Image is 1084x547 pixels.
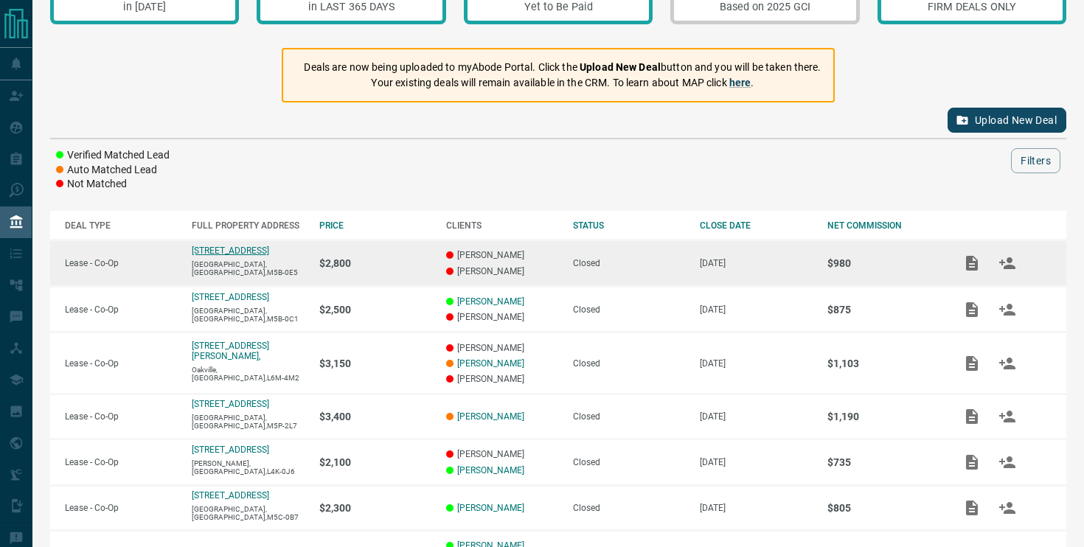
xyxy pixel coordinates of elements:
[192,490,269,501] a: [STREET_ADDRESS]
[573,411,685,422] div: Closed
[700,457,812,467] p: [DATE]
[192,366,304,382] p: Oakville,[GEOGRAPHIC_DATA],L6M-4M2
[954,358,990,368] span: Add / View Documents
[948,108,1066,133] button: Upload New Deal
[192,505,304,521] p: [GEOGRAPHIC_DATA],[GEOGRAPHIC_DATA],M5C-0B7
[65,358,177,369] p: Lease - Co-Op
[457,358,524,369] a: [PERSON_NAME]
[446,266,558,276] p: [PERSON_NAME]
[573,457,685,467] div: Closed
[65,411,177,422] p: Lease - Co-Op
[319,358,431,369] p: $3,150
[192,245,269,256] a: [STREET_ADDRESS]
[319,257,431,269] p: $2,800
[192,307,304,323] p: [GEOGRAPHIC_DATA],[GEOGRAPHIC_DATA],M5B-0C1
[990,304,1025,314] span: Match Clients
[56,148,170,163] li: Verified Matched Lead
[457,296,524,307] a: [PERSON_NAME]
[573,258,685,268] div: Closed
[446,312,558,322] p: [PERSON_NAME]
[700,503,812,513] p: [DATE]
[304,75,821,91] p: Your existing deals will remain available in the CRM. To learn about MAP click .
[700,220,812,231] div: CLOSE DATE
[192,341,269,361] a: [STREET_ADDRESS][PERSON_NAME],
[192,445,269,455] a: [STREET_ADDRESS]
[573,304,685,315] div: Closed
[56,163,170,178] li: Auto Matched Lead
[192,399,269,409] a: [STREET_ADDRESS]
[192,260,304,276] p: [GEOGRAPHIC_DATA],[GEOGRAPHIC_DATA],M5B-0E5
[446,449,558,459] p: [PERSON_NAME]
[65,457,177,467] p: Lease - Co-Op
[65,258,177,268] p: Lease - Co-Op
[954,411,990,421] span: Add / View Documents
[827,220,939,231] div: NET COMMISSION
[56,177,170,192] li: Not Matched
[990,358,1025,368] span: Match Clients
[446,220,558,231] div: CLIENTS
[954,502,990,512] span: Add / View Documents
[457,503,524,513] a: [PERSON_NAME]
[954,257,990,268] span: Add / View Documents
[65,503,177,513] p: Lease - Co-Op
[827,411,939,422] p: $1,190
[990,456,1025,467] span: Match Clients
[720,1,810,13] div: Based on 2025 GCI
[990,257,1025,268] span: Match Clients
[990,411,1025,421] span: Match Clients
[457,411,524,422] a: [PERSON_NAME]
[294,1,409,13] div: in LAST 365 DAYS
[700,304,812,315] p: [DATE]
[319,304,431,316] p: $2,500
[827,304,939,316] p: $875
[446,250,558,260] p: [PERSON_NAME]
[827,456,939,468] p: $735
[304,60,821,75] p: Deals are now being uploaded to myAbode Portal. Click the button and you will be taken there.
[990,502,1025,512] span: Match Clients
[954,304,990,314] span: Add / View Documents
[319,411,431,422] p: $3,400
[319,220,431,231] div: PRICE
[573,220,685,231] div: STATUS
[580,61,661,73] strong: Upload New Deal
[700,358,812,369] p: [DATE]
[65,304,177,315] p: Lease - Co-Op
[827,257,939,269] p: $980
[319,456,431,468] p: $2,100
[928,1,1016,13] div: FIRM DEALS ONLY
[729,77,751,88] a: here
[954,456,990,467] span: Add / View Documents
[319,502,431,514] p: $2,300
[446,374,558,384] p: [PERSON_NAME]
[192,292,269,302] a: [STREET_ADDRESS]
[446,343,558,353] p: [PERSON_NAME]
[457,465,524,475] a: [PERSON_NAME]
[87,1,202,13] div: in [DATE]
[192,220,304,231] div: FULL PROPERTY ADDRESS
[827,502,939,514] p: $805
[65,220,177,231] div: DEAL TYPE
[501,1,616,13] div: Yet to Be Paid
[700,258,812,268] p: [DATE]
[573,503,685,513] div: Closed
[573,358,685,369] div: Closed
[192,459,304,475] p: [PERSON_NAME],[GEOGRAPHIC_DATA],L4K-0J6
[1011,148,1060,173] button: Filters
[827,358,939,369] p: $1,103
[192,414,304,430] p: [GEOGRAPHIC_DATA],[GEOGRAPHIC_DATA],M5P-2L7
[700,411,812,422] p: [DATE]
